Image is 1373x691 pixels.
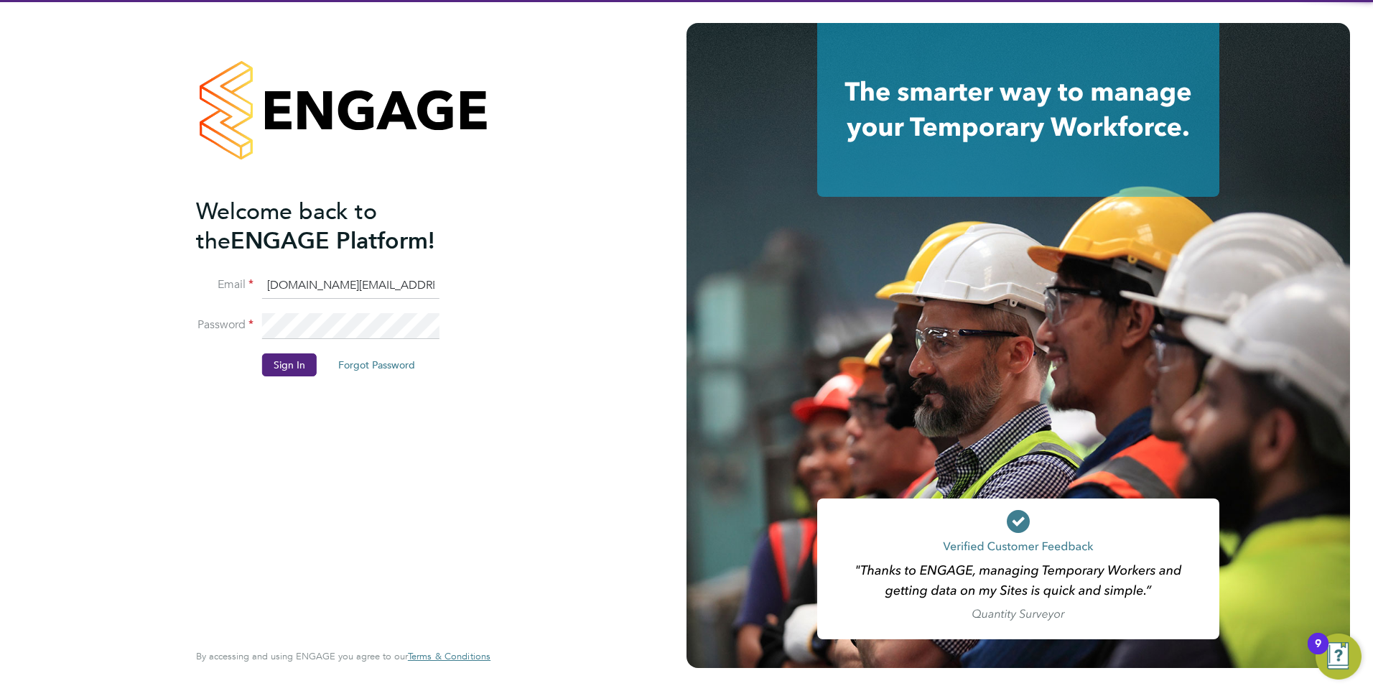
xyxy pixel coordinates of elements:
[1316,634,1362,680] button: Open Resource Center, 9 new notifications
[408,650,490,662] span: Terms & Conditions
[262,273,439,299] input: Enter your work email...
[262,353,317,376] button: Sign In
[196,317,253,333] label: Password
[196,277,253,292] label: Email
[1315,644,1321,662] div: 9
[196,198,377,255] span: Welcome back to the
[327,353,427,376] button: Forgot Password
[408,651,490,662] a: Terms & Conditions
[196,197,476,256] h2: ENGAGE Platform!
[196,650,490,662] span: By accessing and using ENGAGE you agree to our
